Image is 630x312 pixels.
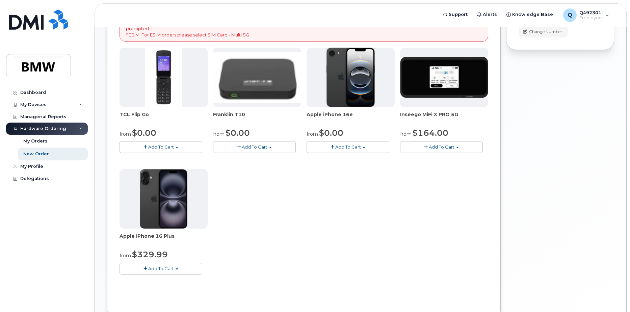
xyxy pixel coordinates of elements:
a: Support [438,8,472,21]
img: cut_small_inseego_5G.jpg [400,57,488,98]
button: Change Number [519,26,568,37]
img: iphone_16_plus.png [140,169,187,229]
small: from [120,253,131,259]
small: from [307,131,318,137]
span: Add To Cart [148,266,174,271]
span: Add To Cart [242,144,267,150]
span: Q [568,11,572,19]
div: Inseego MiFi X PRO 5G [400,111,488,125]
a: Alerts [472,8,502,21]
button: Add To Cart [120,141,202,153]
div: TCL Flip Go [120,111,208,125]
span: Support [449,11,468,18]
span: Add To Cart [148,144,174,150]
img: iphone16e.png [326,48,375,107]
div: Apple iPhone 16 Plus [120,233,208,246]
img: TCL_FLIP_MODE.jpg [145,48,182,107]
div: Apple iPhone 16e [307,111,395,125]
div: Franklin T10 [213,111,301,125]
iframe: Messenger Launcher [601,283,625,307]
span: $0.00 [319,128,343,138]
span: $0.00 [226,128,250,138]
div: Q492301 [558,8,614,22]
button: Add To Cart [120,263,202,275]
span: Knowledge Base [512,11,553,18]
span: $0.00 [132,128,156,138]
small: from [400,131,412,137]
img: t10.jpg [213,52,301,103]
button: Add To Cart [213,141,296,153]
span: Add To Cart [429,144,454,150]
button: Add To Cart [400,141,483,153]
span: Employee [579,15,602,21]
span: $164.00 [413,128,448,138]
span: Add To Cart [335,144,361,150]
small: from [120,131,131,137]
small: from [213,131,225,137]
button: Add To Cart [307,141,389,153]
span: $329.99 [132,250,168,259]
span: Alerts [483,11,497,18]
span: Q492301 [579,10,602,15]
span: Change Number [529,29,562,35]
a: Knowledge Base [502,8,558,21]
